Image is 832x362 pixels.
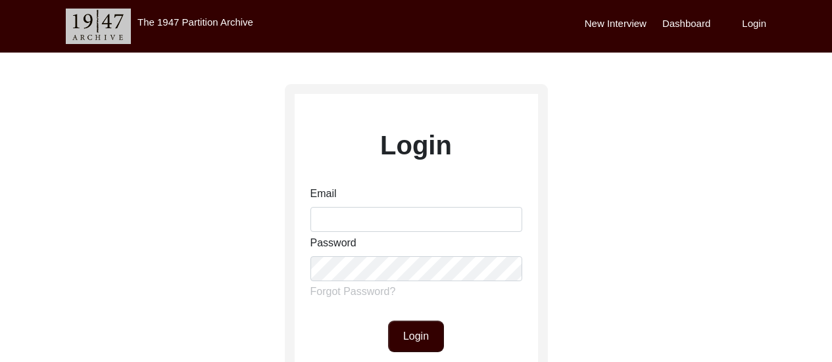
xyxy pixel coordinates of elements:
[66,9,131,44] img: header-logo.png
[310,235,356,251] label: Password
[585,16,647,32] label: New Interview
[310,284,396,300] label: Forgot Password?
[662,16,710,32] label: Dashboard
[380,125,452,165] label: Login
[310,186,337,202] label: Email
[742,16,766,32] label: Login
[137,16,253,28] label: The 1947 Partition Archive
[388,321,444,352] button: Login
